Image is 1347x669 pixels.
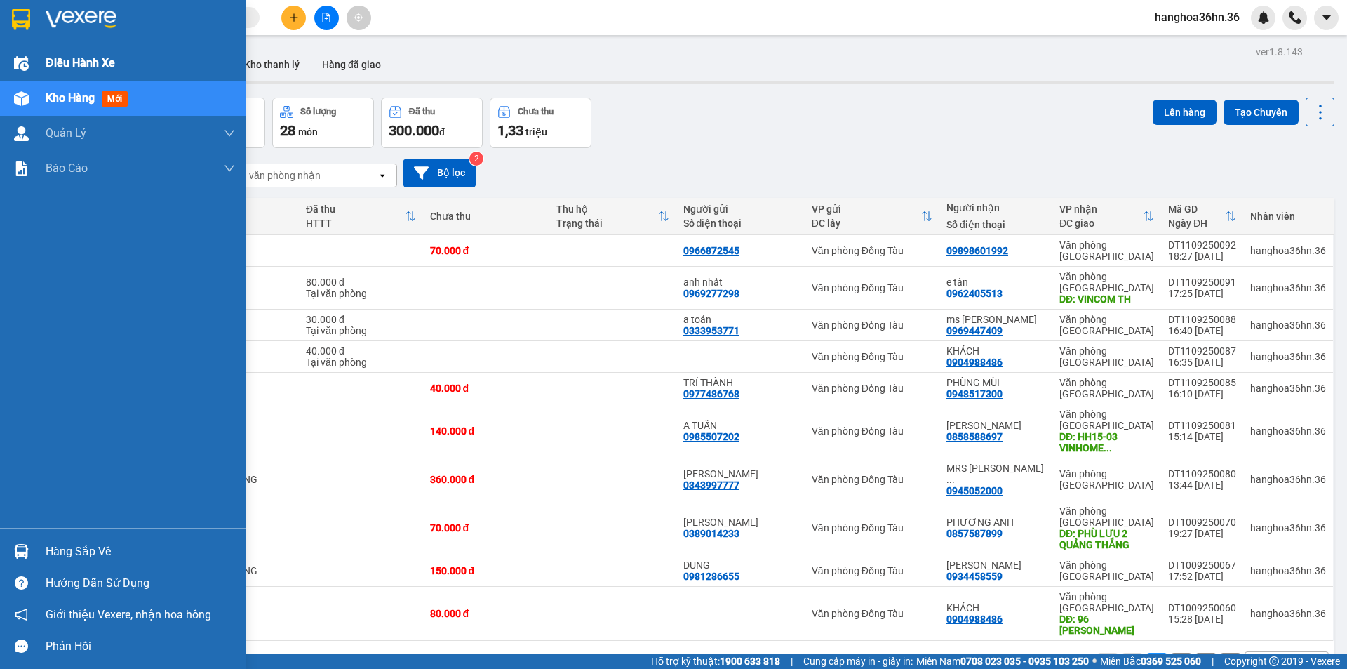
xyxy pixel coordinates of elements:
div: PHÙNG MÙI [946,377,1045,388]
div: HTTT [306,218,405,229]
div: DT1009250070 [1168,517,1236,528]
div: Nhân viên [1250,211,1326,222]
div: 360.000 đ [430,474,543,485]
div: DT1009250067 [1168,559,1236,571]
div: hanghoa36hn.36 [1250,522,1326,534]
div: NGUYỄN THỊ VIỆT HÀ [683,468,798,479]
th: Toggle SortBy [805,198,939,235]
div: Đã thu [306,204,405,215]
span: Kho hàng [46,91,95,105]
img: warehouse-icon [14,56,29,71]
div: 18:27 [DATE] [1168,251,1236,262]
div: 0858588697 [946,431,1003,442]
div: Văn phòng [GEOGRAPHIC_DATA] [1059,314,1154,336]
th: Toggle SortBy [299,198,423,235]
div: Chưa thu [518,107,554,117]
div: 0981286655 [683,571,739,582]
div: TRÍ THÀNH [683,377,798,388]
div: Văn phòng [GEOGRAPHIC_DATA] [1059,345,1154,368]
strong: 0708 023 035 - 0935 103 250 [960,656,1089,667]
span: món [298,126,318,138]
div: 70.000 đ [430,245,543,256]
span: ... [1104,442,1112,453]
div: Mã GD [1168,204,1225,215]
span: caret-down [1320,11,1333,24]
div: VP gửi [812,204,921,215]
strong: 1900 633 818 [720,656,780,667]
sup: 2 [469,152,483,166]
div: Văn phòng [GEOGRAPHIC_DATA] [1059,377,1154,399]
div: DT1109250085 [1168,377,1236,388]
div: 16:10 [DATE] [1168,388,1236,399]
div: 0934458559 [946,571,1003,582]
span: notification [15,608,28,621]
div: 16:35 [DATE] [1168,357,1236,368]
div: hanghoa36hn.36 [1250,608,1326,619]
img: logo-vxr [12,9,30,30]
button: Chưa thu1,33 triệu [490,98,591,148]
div: DĐ: VINCOM TH [1059,293,1154,305]
div: Hàng sắp về [46,541,235,562]
div: Trạng thái [556,218,658,229]
img: logo.jpg [18,18,88,88]
div: Số điện thoại [946,219,1045,230]
div: Văn phòng Đồng Tàu [812,425,932,437]
div: 0948517300 [946,388,1003,399]
div: Văn phòng [GEOGRAPHIC_DATA] [1059,591,1154,614]
img: solution-icon [14,161,29,176]
div: DT1109250091 [1168,277,1236,288]
div: DT1109250088 [1168,314,1236,325]
img: icon-new-feature [1257,11,1270,24]
button: plus [281,6,306,30]
div: ĐC lấy [812,218,921,229]
span: Miền Nam [916,654,1089,669]
div: 40.000 đ [306,345,416,357]
button: Số lượng28món [272,98,374,148]
span: down [224,163,235,174]
div: 0343997777 [683,479,739,491]
th: Toggle SortBy [1052,198,1161,235]
strong: 0369 525 060 [1141,656,1201,667]
div: Văn phòng Đồng Tàu [812,608,932,619]
div: 19:27 [DATE] [1168,528,1236,539]
button: file-add [314,6,339,30]
div: DT1109250092 [1168,239,1236,251]
div: 0966872545 [683,245,739,256]
span: | [1212,654,1214,669]
span: copyright [1269,656,1279,666]
span: ... [946,474,955,485]
div: hanghoa36hn.36 [1250,319,1326,331]
div: hanghoa36hn.36 [1250,383,1326,394]
div: KHÁCH [946,602,1045,614]
div: Chưa thu [430,211,543,222]
div: 0969277298 [683,288,739,299]
div: hanghoa36hn.36 [1250,425,1326,437]
div: Văn phòng Đồng Tàu [812,474,932,485]
div: 0904988486 [946,357,1003,368]
div: Văn phòng Đồng Tàu [812,319,932,331]
div: Văn phòng [GEOGRAPHIC_DATA] [1059,239,1154,262]
div: MINH ANH [683,517,798,528]
b: 36 Limousine [147,16,248,34]
div: LÊ THỊ DƯƠNG [946,420,1045,431]
span: message [15,640,28,653]
div: Số lượng [300,107,336,117]
div: 13:44 [DATE] [1168,479,1236,491]
div: hanghoa36hn.36 [1250,474,1326,485]
div: Tại văn phòng [306,288,416,299]
div: 0985507202 [683,431,739,442]
span: hanghoa36hn.36 [1144,8,1251,26]
div: 0389014233 [683,528,739,539]
div: Ngày ĐH [1168,218,1225,229]
span: Hỗ trợ kỹ thuật: [651,654,780,669]
div: DT1009250060 [1168,602,1236,614]
div: e tân [946,277,1045,288]
button: Bộ lọc [403,159,476,187]
span: Điều hành xe [46,54,115,72]
th: Toggle SortBy [549,198,676,235]
span: đ [439,126,445,138]
span: Quản Lý [46,124,86,142]
span: file-add [321,13,331,22]
div: anh nhất [683,277,798,288]
div: MRS PHƯỢNG 0977209381 [946,463,1045,485]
